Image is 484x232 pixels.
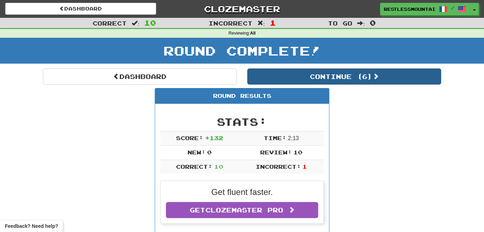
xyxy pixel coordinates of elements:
[451,6,454,10] span: /
[43,68,237,85] a: Dashboard
[93,20,127,27] span: Correct
[250,31,256,36] strong: All
[144,19,156,27] span: 10
[176,135,203,141] span: Score:
[380,3,470,15] a: RestlessMountain156 /
[132,20,139,26] span: :
[260,149,292,155] span: Review:
[155,88,329,104] div: Round Results
[176,163,212,170] span: Correct:
[205,206,283,214] span: Clozemaster Pro
[370,19,376,27] span: 0
[257,20,265,26] span: :
[2,44,482,58] h1: Round Complete!
[167,3,317,15] a: Clozemaster
[160,116,324,128] h2: Stats:
[166,186,318,198] p: Get fluent faster.
[384,6,435,12] span: RestlessMountain156
[264,135,286,141] span: Time:
[214,163,223,170] span: 10
[247,68,441,85] button: Continue (6)
[357,20,365,26] span: :
[255,163,301,170] span: Incorrect:
[166,202,318,218] a: GetClozemaster Pro
[288,135,299,141] span: 2 : 13
[5,3,156,15] a: Dashboard
[208,20,252,27] span: Incorrect
[328,20,352,27] span: To go
[207,149,212,155] span: 0
[5,223,58,230] span: Open feedback widget
[205,135,223,141] span: + 132
[270,19,276,27] span: 1
[187,149,205,155] span: New:
[293,149,302,155] span: 10
[302,163,307,170] span: 1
